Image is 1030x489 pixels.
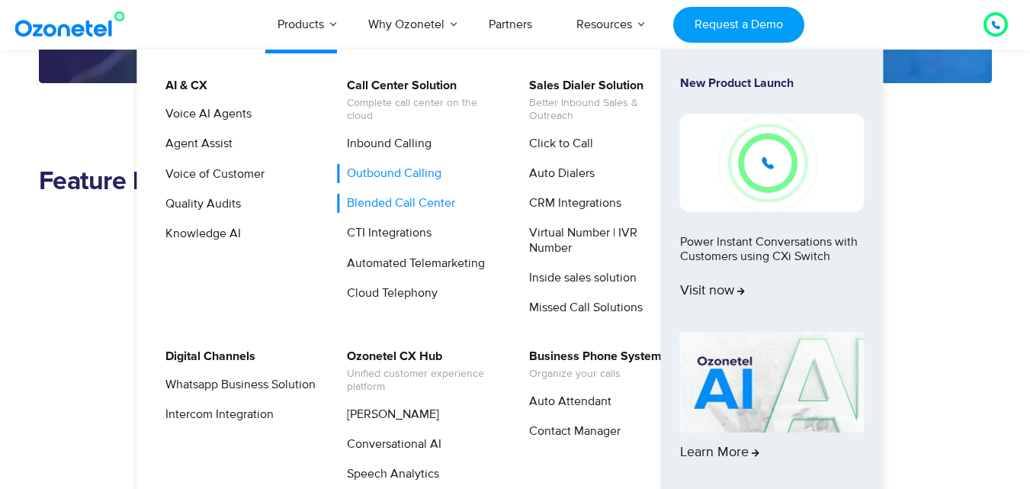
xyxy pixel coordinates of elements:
a: Call Center SolutionComplete call center on the cloud [337,76,499,125]
a: Inside sales solution [519,269,639,288]
a: New Product LaunchPower Instant Conversations with Customers using CXi SwitchVisit now [680,76,865,326]
a: [PERSON_NAME] [337,405,441,424]
a: Request a Demo [673,7,804,43]
img: AI [680,332,865,433]
a: Missed Call Solutions [519,298,645,317]
a: Speech Analytics [337,465,441,484]
span: Better Inbound Sales & Outreach [529,97,679,123]
span: Visit now [680,283,745,300]
a: Sales Dialer SolutionBetter Inbound Sales & Outreach [519,76,682,125]
span: Learn More [680,445,759,462]
a: Ozonetel CX HubUnified customer experience platform [337,347,499,396]
a: Knowledge AI [156,224,243,243]
a: Whatsapp Business Solution [156,375,318,394]
a: Voice AI Agents [156,105,254,124]
a: Outbound Calling [337,164,444,183]
a: Click to Call [519,134,595,153]
img: New-Project-17.png [680,114,865,211]
a: Voice of Customer [156,165,267,184]
a: AI & CX [156,76,210,95]
a: Inbound Calling [337,134,434,153]
a: Blended Call Center [337,194,457,213]
a: Contact Manager [519,422,623,441]
a: Digital Channels [156,347,258,366]
a: Auto Dialers [519,164,597,183]
a: Learn More [680,332,865,487]
a: Automated Telemarketing [337,254,487,273]
a: CTI Integrations [337,224,434,243]
h2: Feature List [39,167,278,198]
a: CRM Integrations [519,194,624,213]
a: Agent Assist [156,134,235,153]
a: Quality Audits [156,195,243,214]
a: Cloud Telephony [337,284,440,303]
a: Business Phone SystemOrganize your calls [519,347,664,383]
span: Unified customer experience platform [347,368,497,394]
a: Auto Attendant [519,392,614,411]
span: Organize your calls [529,368,662,381]
a: Virtual Number | IVR Number [519,224,682,257]
a: Conversational AI [337,435,444,454]
span: Complete call center on the cloud [347,97,497,123]
a: Intercom Integration [156,405,276,424]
